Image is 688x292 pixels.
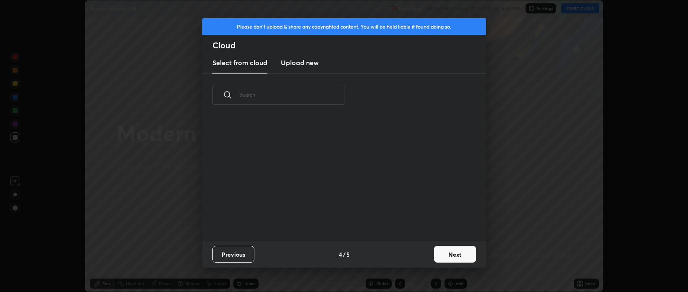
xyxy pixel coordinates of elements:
[346,250,350,259] h4: 5
[339,250,342,259] h4: 4
[434,246,476,263] button: Next
[239,77,345,113] input: Search
[281,58,319,68] h3: Upload new
[212,58,267,68] h3: Select from cloud
[212,40,486,51] h2: Cloud
[343,250,345,259] h4: /
[202,18,486,35] div: Please don't upload & share any copyrighted content. You will be held liable if found doing so.
[212,246,254,263] button: Previous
